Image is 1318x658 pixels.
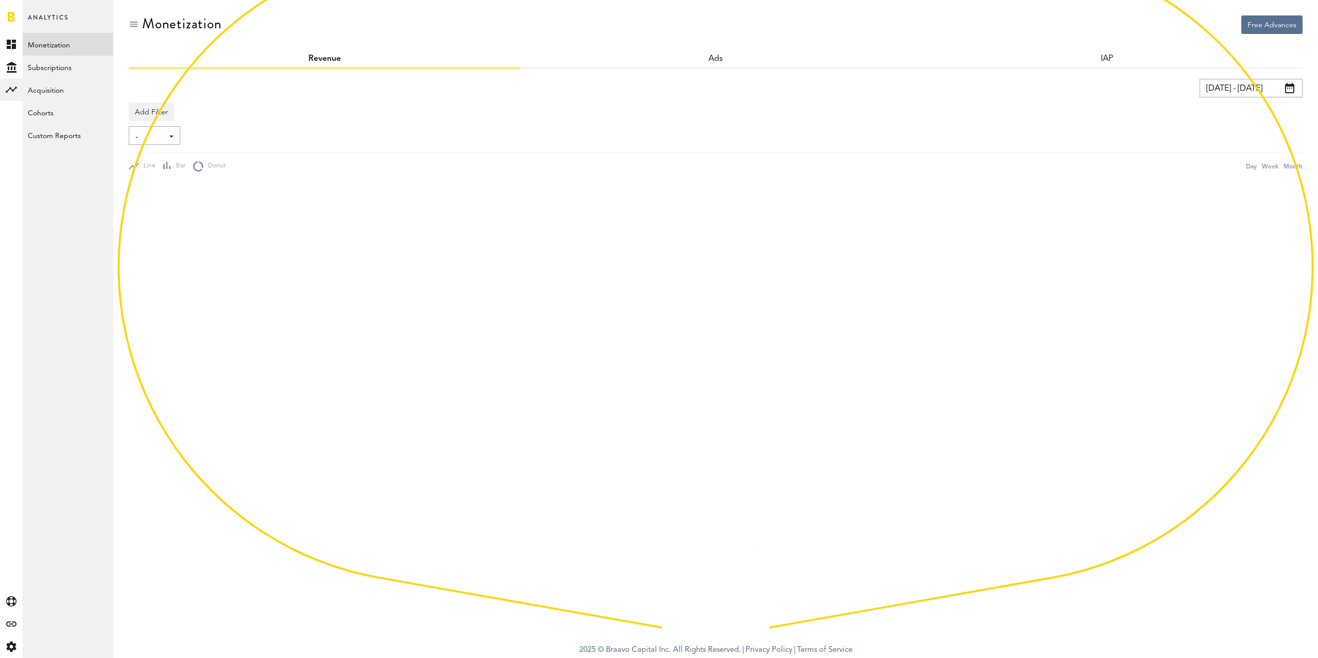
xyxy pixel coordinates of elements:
a: Cohorts [23,101,113,124]
a: Monetization [23,33,113,56]
span: Donut [203,162,226,171]
span: Analytics [28,11,68,33]
div: Month [1284,161,1303,172]
div: Monetization [142,15,222,32]
span: Support [22,7,59,16]
a: Acquisition [23,78,113,101]
a: Ads [708,55,723,63]
a: Custom Reports [23,124,113,146]
button: Add Filter [129,103,174,121]
span: 2025 © Braavo Capital Inc. All Rights Reserved. [579,643,741,658]
a: IAP [1101,55,1113,63]
span: Line [139,162,155,171]
div: Week [1262,161,1278,172]
a: Revenue [308,55,341,63]
button: Free Advances [1241,15,1303,34]
span: - [135,128,163,146]
span: Bar [171,162,185,171]
a: Privacy Policy [745,646,792,654]
a: Terms of Service [797,646,853,654]
div: Day [1246,161,1257,172]
a: Subscriptions [23,56,113,78]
